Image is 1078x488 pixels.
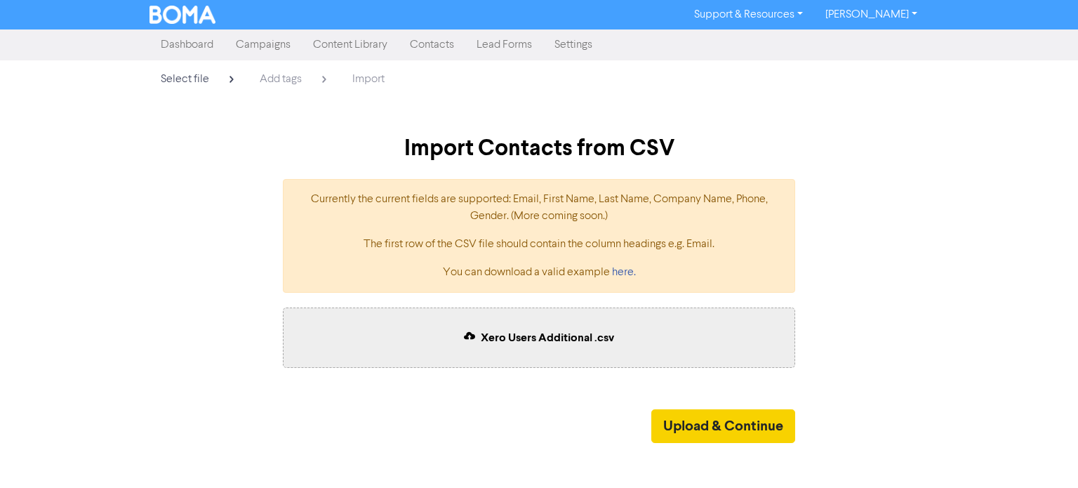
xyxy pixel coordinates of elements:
[298,191,780,225] p: Currently the current fields are supported: Email, First Name, Last Name, Company Name, Phone, Ge...
[149,66,248,95] a: Select file
[651,409,795,443] button: Upload & Continue
[225,31,302,59] a: Campaigns
[481,331,614,345] span: Xero Users Additional .csv
[302,31,399,59] a: Content Library
[543,31,604,59] a: Settings
[814,4,929,26] a: [PERSON_NAME]
[612,267,636,278] a: here.
[341,66,396,93] a: Import
[149,31,225,59] a: Dashboard
[248,66,341,95] a: Add tags
[149,135,929,161] h2: Import Contacts from CSV
[161,74,209,85] span: Select file
[465,31,543,59] a: Lead Forms
[683,4,814,26] a: Support & Resources
[1008,421,1078,488] iframe: Chat Widget
[298,236,780,253] p: The first row of the CSV file should contain the column headings e.g. Email.
[149,6,215,24] img: BOMA Logo
[352,74,385,85] span: Import
[260,74,302,85] span: Add tags
[298,264,780,281] p: You can download a valid example
[399,31,465,59] a: Contacts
